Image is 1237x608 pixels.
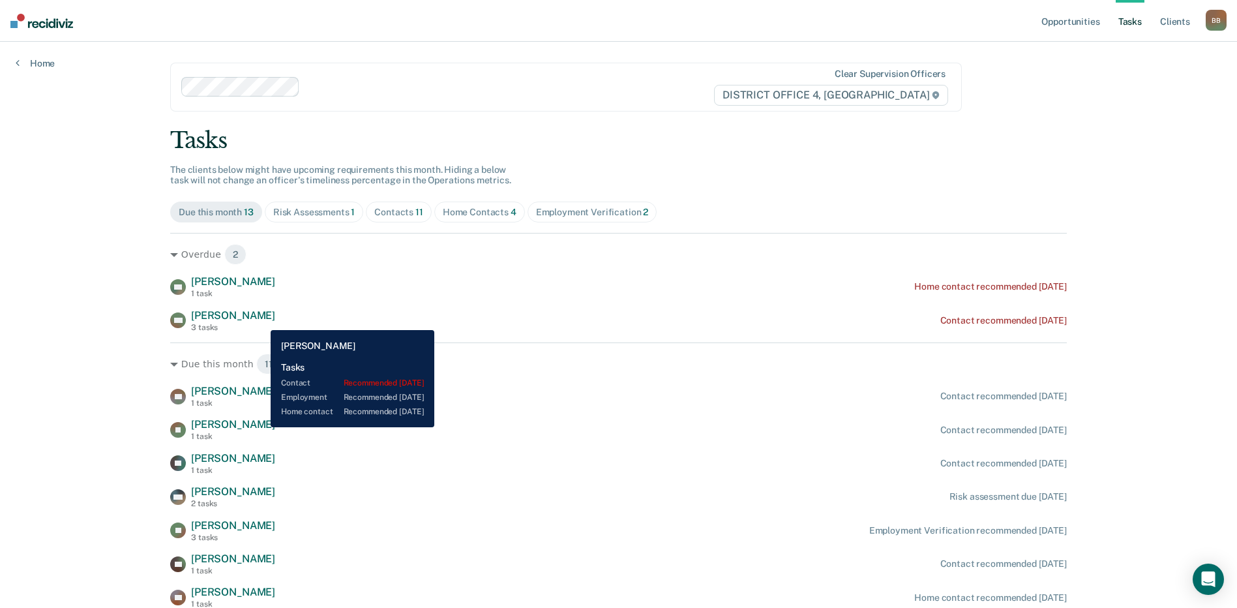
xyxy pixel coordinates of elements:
div: 1 task [191,566,275,575]
span: [PERSON_NAME] [191,485,275,498]
a: Home [16,57,55,69]
span: [PERSON_NAME] [191,553,275,565]
div: Employment Verification [536,207,649,218]
div: 1 task [191,289,275,298]
span: [PERSON_NAME] [191,519,275,532]
span: The clients below might have upcoming requirements this month. Hiding a below task will not chang... [170,164,511,186]
div: Home contact recommended [DATE] [914,592,1067,603]
div: Tasks [170,127,1067,154]
div: Contact recommended [DATE] [940,315,1067,326]
div: Due this month 11 [170,354,1067,374]
div: Contact recommended [DATE] [940,391,1067,402]
span: [PERSON_NAME] [191,275,275,288]
div: Open Intercom Messenger [1193,564,1224,595]
div: Clear supervision officers [835,68,946,80]
button: BB [1206,10,1227,31]
div: Overdue 2 [170,244,1067,265]
div: B B [1206,10,1227,31]
div: 2 tasks [191,499,275,508]
div: Home Contacts [443,207,516,218]
div: 1 task [191,399,275,408]
div: Due this month [179,207,254,218]
span: 11 [256,354,281,374]
span: [PERSON_NAME] [191,309,275,322]
img: Recidiviz [10,14,73,28]
span: [PERSON_NAME] [191,418,275,431]
span: [PERSON_NAME] [191,452,275,464]
span: 4 [511,207,516,217]
div: Contact recommended [DATE] [940,458,1067,469]
span: 1 [351,207,355,217]
div: 1 task [191,432,275,441]
div: Employment Verification recommended [DATE] [869,525,1067,536]
div: Risk Assessments [273,207,355,218]
div: Risk assessment due [DATE] [949,491,1067,502]
span: 2 [224,244,246,265]
div: 3 tasks [191,533,275,542]
span: [PERSON_NAME] [191,385,275,397]
div: Contacts [374,207,423,218]
span: [PERSON_NAME] [191,586,275,598]
div: 3 tasks [191,323,275,332]
span: 11 [415,207,423,217]
div: Contact recommended [DATE] [940,558,1067,570]
div: Contact recommended [DATE] [940,425,1067,436]
span: 13 [244,207,254,217]
span: DISTRICT OFFICE 4, [GEOGRAPHIC_DATA] [714,85,948,106]
div: Home contact recommended [DATE] [914,281,1067,292]
span: 2 [643,207,648,217]
div: 1 task [191,466,275,475]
